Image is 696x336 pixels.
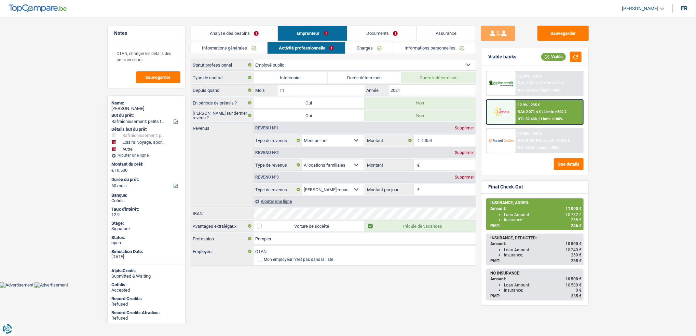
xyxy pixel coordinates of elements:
[504,288,582,293] div: Insurance:
[365,221,476,232] label: Pécule de vacances
[254,85,278,96] label: Mois
[112,268,181,274] div: AlphaCredit:
[191,123,253,130] label: Revenus
[489,134,514,147] img: Record Credits
[191,246,254,257] label: Employeur
[365,85,389,96] label: Année
[504,283,582,288] div: Loan Amount:
[112,226,181,232] div: Signature
[571,253,582,257] span: 260 €
[112,207,181,212] div: Taux d'intérêt:
[254,72,328,83] label: Intérimaire
[191,85,254,96] label: Depuis quand
[112,193,181,198] div: Banque:
[112,254,181,260] div: [DATE]
[542,138,543,143] span: /
[537,26,589,41] button: Sauvegarder
[488,54,516,60] div: Viable banks
[112,100,181,106] div: Name:
[544,138,570,143] span: Limit: >1.233 €
[554,158,584,170] button: See details
[191,208,254,219] label: IBAN
[112,235,181,240] div: Status:
[576,288,582,293] span: 0 €
[365,97,476,108] label: Non
[518,74,542,79] div: 12.99% | 235 €
[681,5,687,12] div: fr
[112,198,181,204] div: Cofidis
[490,241,582,246] div: Amount:
[616,3,664,14] a: [PERSON_NAME]
[112,310,181,316] div: Record Credits Atradius:
[254,196,476,206] div: Ajouter une ligne
[112,153,181,158] div: Ajouter une ligne
[518,138,541,143] span: NAI: 2 421,8 €
[254,221,365,232] label: Voiture de société
[365,184,414,195] label: Montant par jour
[112,288,181,293] div: Accepted
[191,72,254,83] label: Type de contrat
[112,296,181,302] div: Record Credits:
[345,42,393,54] a: Charges
[254,175,281,179] div: Revenu nº3
[571,223,582,228] span: 246 €
[254,97,365,108] label: Oui
[278,85,364,96] input: MM
[254,159,302,170] label: Type de revenus
[365,110,476,121] label: Non
[112,106,181,111] div: [PERSON_NAME]
[565,206,582,211] span: 11 000 €
[112,177,180,182] label: Durée du prêt:
[571,258,582,263] span: 235 €
[414,159,421,170] span: €
[191,110,254,121] label: [PERSON_NAME] sur dernier revenu ?
[328,72,402,83] label: Durée déterminée
[389,85,475,96] input: AAAA
[365,159,414,170] label: Montant
[254,135,302,146] label: Type de revenus
[191,59,254,70] label: Statut professionnel
[490,271,582,276] div: NO INSURANCE:
[365,135,414,146] label: Montant
[9,4,67,13] img: TopCompare Logo
[542,110,543,114] span: /
[518,131,542,136] div: 12.45% | 232 €
[565,241,582,246] span: 10 500 €
[490,206,582,211] div: Amount:
[541,53,566,60] div: Viable
[268,42,345,54] a: Activité professionnelle
[544,110,567,114] span: Limit: >800 €
[538,117,540,121] span: /
[490,294,582,298] div: PMT:
[565,283,582,288] span: 10 500 €
[504,212,582,217] div: Loan Amount:
[112,316,181,321] div: Refused
[490,236,582,240] div: INSURANCE, DEDUCTED:
[571,218,582,222] span: 268 €
[112,221,181,226] div: Stage:
[114,30,178,36] h5: Notes
[518,117,537,121] span: DTI: 52.43%
[254,151,281,155] div: Revenu nº2
[571,294,582,298] span: 235 €
[504,218,582,222] div: Insurance:
[490,223,582,228] div: PMT:
[565,212,582,217] span: 10 732 €
[393,42,476,54] a: Informations personnelles
[35,282,68,288] img: Advertisement
[414,135,421,146] span: €
[539,145,559,150] span: Limit: <65%
[417,26,476,41] a: Assurance
[146,75,171,80] span: Sauvegarder
[518,110,541,114] span: NAI: 2 071,4 €
[191,26,278,41] a: Analyse des besoins
[518,103,540,107] div: 12.9% | 235 €
[488,184,523,190] div: Final Check-Out
[541,117,563,121] span: Limit: <100%
[112,240,181,246] div: open
[504,253,582,257] div: Insurance:
[254,110,365,121] label: Oui
[538,88,540,93] span: /
[347,26,417,41] a: Documents
[518,81,538,85] span: NAI: 2 071 €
